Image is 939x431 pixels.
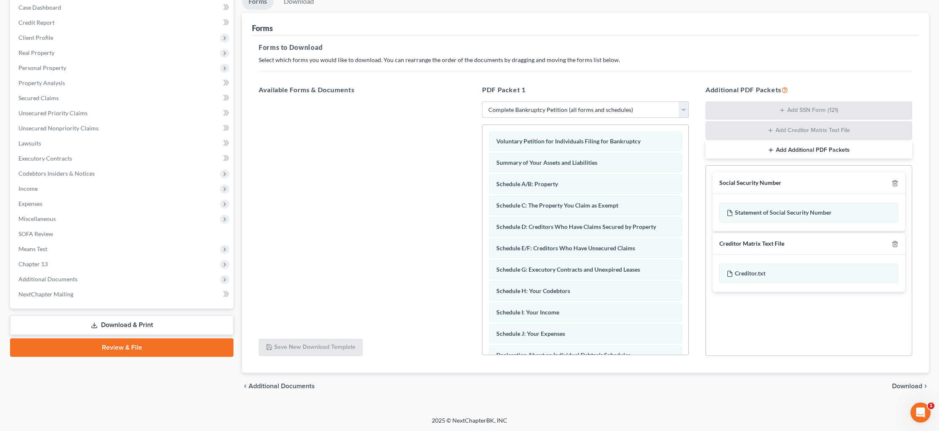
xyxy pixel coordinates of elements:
a: Property Analysis [12,75,233,91]
span: Schedule D: Creditors Who Have Claims Secured by Property [496,223,656,230]
span: Schedule I: Your Income [496,309,559,316]
a: Download & Print [10,315,233,335]
a: Executory Contracts [12,151,233,166]
a: Lawsuits [12,136,233,151]
span: Miscellaneous [18,215,56,222]
span: Schedule C: The Property You Claim as Exempt [496,202,618,209]
a: Secured Claims [12,91,233,106]
div: Statement of Social Security Number [719,203,898,222]
span: Property Analysis [18,79,65,86]
a: SOFA Review [12,226,233,241]
a: Credit Report [12,15,233,30]
span: Lawsuits [18,140,41,147]
span: Codebtors Insiders & Notices [18,170,95,177]
a: Unsecured Nonpriority Claims [12,121,233,136]
span: Additional Documents [18,275,78,283]
span: Case Dashboard [18,4,61,11]
i: chevron_left [242,383,249,389]
span: Additional Documents [249,383,315,389]
a: NextChapter Mailing [12,287,233,302]
button: Add Additional PDF Packets [706,141,912,159]
span: Real Property [18,49,54,56]
span: Schedule E/F: Creditors Who Have Unsecured Claims [496,244,635,252]
button: Add Creditor Matrix Text File [706,121,912,140]
h5: Forms to Download [259,42,912,52]
a: Review & File [10,338,233,357]
span: SOFA Review [18,230,53,237]
button: Save New Download Template [259,339,363,356]
span: Income [18,185,38,192]
span: Chapter 13 [18,260,48,267]
h5: Available Forms & Documents [259,85,465,95]
span: Credit Report [18,19,54,26]
button: Add SSN Form (121) [706,101,912,120]
span: Personal Property [18,64,66,71]
span: Unsecured Nonpriority Claims [18,125,99,132]
span: Expenses [18,200,42,207]
p: Select which forms you would like to download. You can rearrange the order of the documents by dr... [259,56,912,64]
span: Declaration About an Individual Debtor's Schedules [496,351,630,358]
div: Social Security Number [719,179,781,187]
button: Download chevron_right [892,383,929,389]
span: Executory Contracts [18,155,72,162]
span: Summary of Your Assets and Liabilities [496,159,597,166]
h5: Additional PDF Packets [706,85,912,95]
h5: PDF Packet 1 [482,85,689,95]
a: chevron_left Additional Documents [242,383,315,389]
span: Unsecured Priority Claims [18,109,88,117]
span: Download [892,383,922,389]
i: chevron_right [922,383,929,389]
div: Forms [252,23,273,33]
span: 1 [928,402,934,409]
span: Schedule G: Executory Contracts and Unexpired Leases [496,266,640,273]
span: Means Test [18,245,47,252]
span: Secured Claims [18,94,59,101]
span: Schedule H: Your Codebtors [496,287,570,294]
iframe: Intercom live chat [910,402,931,423]
a: Unsecured Priority Claims [12,106,233,121]
span: Voluntary Petition for Individuals Filing for Bankruptcy [496,138,641,145]
span: Schedule A/B: Property [496,180,558,187]
span: Client Profile [18,34,53,41]
div: Creditor.txt [719,264,898,283]
span: NextChapter Mailing [18,291,73,298]
span: Schedule J: Your Expenses [496,330,565,337]
div: Creditor Matrix Text File [719,240,784,248]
